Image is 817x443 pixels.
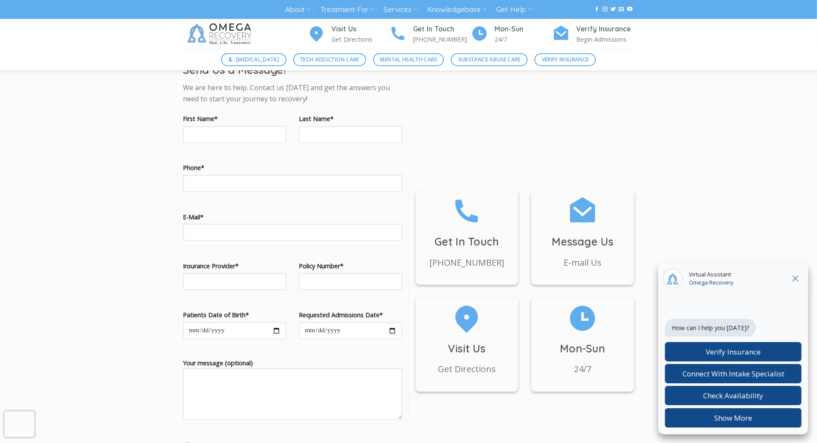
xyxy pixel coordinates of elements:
a: Get In Touch [PHONE_NUMBER] [416,195,519,270]
p: We are here to help. Contact us [DATE] and get the answers you need to start your journey to reco... [183,82,402,104]
a: Verify Insurance Begin Admissions [553,24,634,45]
p: 24/7 [495,34,553,44]
label: Your message (optional) [183,358,402,426]
p: [PHONE_NUMBER] [413,34,471,44]
p: Get Directions [416,363,519,376]
h3: Mon-Sun [531,340,634,358]
label: First Name* [183,114,286,124]
span: [MEDICAL_DATA] [236,55,279,64]
a: [MEDICAL_DATA] [221,53,286,66]
a: Mental Health Care [373,53,444,66]
h3: Message Us [531,233,634,250]
a: Follow on Instagram [602,6,607,12]
h4: Verify Insurance [577,24,634,35]
a: Visit Us Get Directions [416,302,519,377]
label: Insurance Provider* [183,261,286,271]
a: Follow on YouTube [627,6,632,12]
span: Verify Insurance [542,55,589,64]
label: Requested Admissions Date* [299,310,402,320]
a: Tech Addiction Care [293,53,367,66]
h4: Get In Touch [413,24,471,35]
label: Phone* [183,163,402,173]
h3: Get In Touch [416,233,519,250]
p: 24/7 [531,363,634,376]
a: Follow on Twitter [611,6,616,12]
a: Visit Us Get Directions [308,24,389,45]
h3: Visit Us [416,340,519,358]
a: Knowledgebase [427,2,486,18]
a: Substance Abuse Care [451,53,528,66]
a: About [285,2,310,18]
a: Services [383,2,417,18]
label: Patients Date of Birth* [183,310,286,320]
h4: Visit Us [332,24,389,35]
p: E-mail Us [531,256,634,270]
p: [PHONE_NUMBER] [416,256,519,270]
a: Get Help [496,2,532,18]
a: Get In Touch [PHONE_NUMBER] [389,24,471,45]
h4: Mon-Sun [495,24,553,35]
label: Policy Number* [299,261,402,271]
label: Last Name* [299,114,402,124]
p: Get Directions [332,34,389,44]
span: Substance Abuse Care [458,55,521,64]
span: Tech Addiction Care [300,55,359,64]
textarea: Your message (optional) [183,368,402,420]
a: Verify Insurance [535,53,596,66]
a: Send us an email [619,6,624,12]
a: Message Us E-mail Us [531,195,634,270]
label: E-Mail* [183,212,402,222]
img: Omega Recovery [183,19,258,49]
a: Treatment For [320,2,374,18]
a: Follow on Facebook [594,6,599,12]
span: Mental Health Care [380,55,437,64]
p: Begin Admissions [577,34,634,44]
